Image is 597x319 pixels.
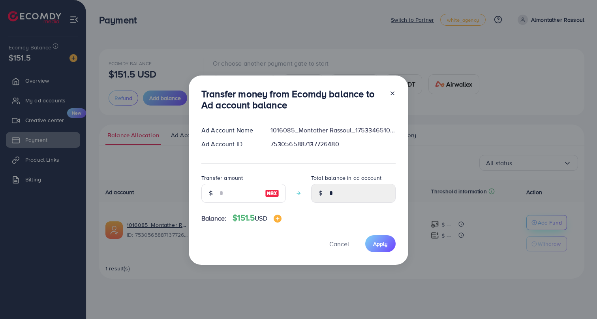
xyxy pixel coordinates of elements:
[201,174,243,182] label: Transfer amount
[264,140,402,149] div: 7530565887137726480
[373,240,388,248] span: Apply
[319,235,359,252] button: Cancel
[274,215,282,223] img: image
[329,240,349,248] span: Cancel
[233,213,281,223] h4: $151.5
[264,126,402,135] div: 1016085_Montather Rassoul_1753346510480
[311,174,381,182] label: Total balance in ad account
[265,189,279,198] img: image
[201,88,383,111] h3: Transfer money from Ecomdy balance to Ad account balance
[201,214,226,223] span: Balance:
[195,140,264,149] div: Ad Account ID
[255,214,267,223] span: USD
[195,126,264,135] div: Ad Account Name
[365,235,396,252] button: Apply
[563,283,591,313] iframe: Chat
